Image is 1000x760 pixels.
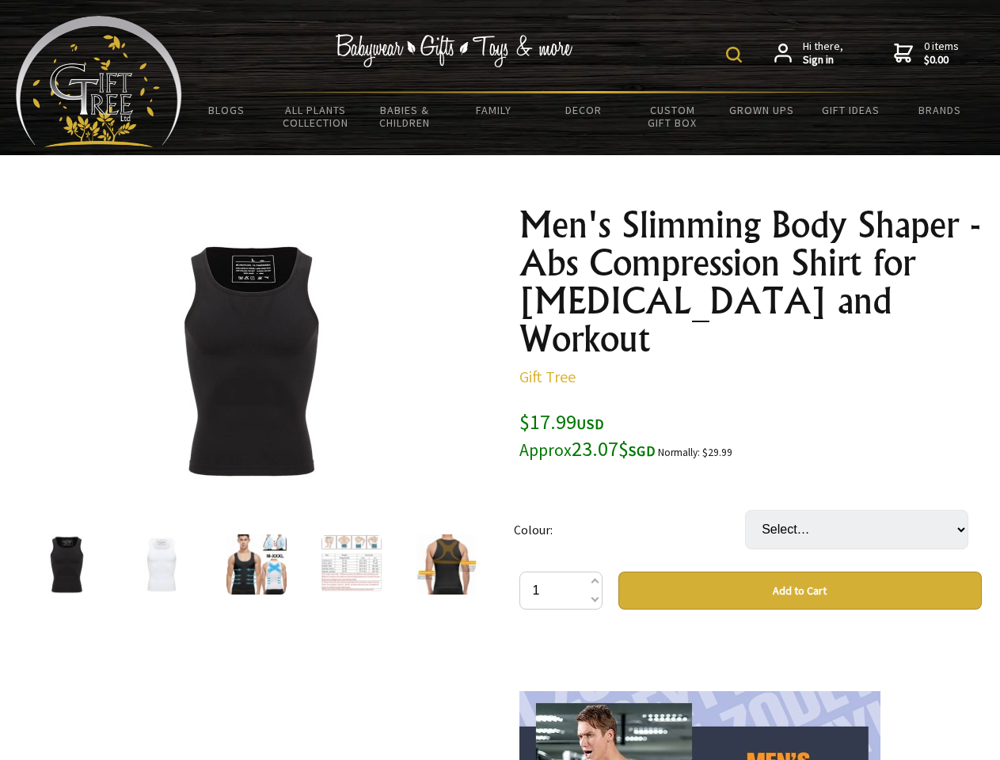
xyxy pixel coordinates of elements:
span: SGD [629,442,656,460]
img: Men's Slimming Body Shaper - Abs Compression Shirt for Gynecomastia and Workout [36,534,97,595]
a: 0 items$0.00 [894,40,959,67]
span: $17.99 23.07$ [519,408,656,462]
a: Custom Gift Box [628,93,717,139]
small: Approx [519,439,572,461]
strong: $0.00 [924,53,959,67]
a: Family [450,93,539,127]
a: Brands [895,93,985,127]
img: product search [726,47,742,63]
img: Men's Slimming Body Shaper - Abs Compression Shirt for Gynecomastia and Workout [321,534,382,595]
button: Add to Cart [618,572,982,610]
a: Grown Ups [717,93,806,127]
a: Hi there,Sign in [774,40,843,67]
img: Men's Slimming Body Shaper - Abs Compression Shirt for Gynecomastia and Workout [127,237,374,484]
img: Babywear - Gifts - Toys & more [336,34,573,67]
a: Babies & Children [360,93,450,139]
span: 0 items [924,39,959,67]
strong: Sign in [803,53,843,67]
span: USD [576,415,604,433]
img: Men's Slimming Body Shaper - Abs Compression Shirt for Gynecomastia and Workout [131,534,192,595]
img: Babyware - Gifts - Toys and more... [16,16,182,147]
span: Hi there, [803,40,843,67]
a: All Plants Collection [272,93,361,139]
td: Colour: [514,488,745,572]
a: Decor [538,93,628,127]
img: Men's Slimming Body Shaper - Abs Compression Shirt for Gynecomastia and Workout [226,534,287,595]
a: Gift Ideas [806,93,895,127]
a: Gift Tree [519,367,576,386]
h1: Men's Slimming Body Shaper - Abs Compression Shirt for [MEDICAL_DATA] and Workout [519,206,982,358]
img: Men's Slimming Body Shaper - Abs Compression Shirt for Gynecomastia and Workout [416,534,477,595]
small: Normally: $29.99 [658,446,732,459]
a: BLOGS [182,93,272,127]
